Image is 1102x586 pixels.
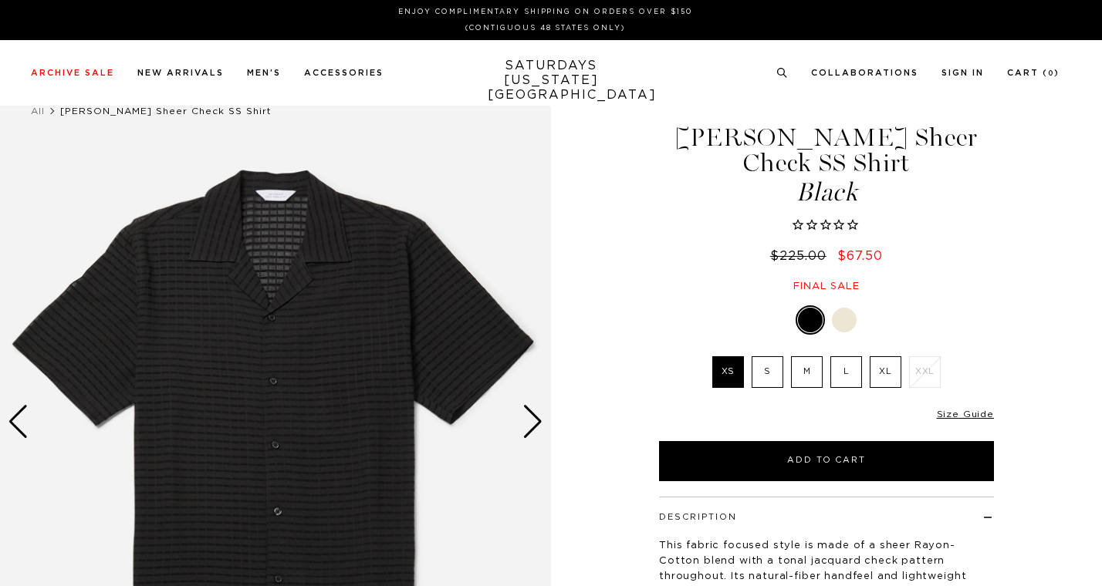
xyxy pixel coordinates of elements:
div: Previous slide [8,405,29,439]
h1: [PERSON_NAME] Sheer Check SS Shirt [657,125,996,205]
label: S [752,356,783,388]
a: New Arrivals [137,69,224,77]
button: Add to Cart [659,441,994,481]
div: Final sale [657,280,996,293]
span: $67.50 [837,250,883,262]
p: (Contiguous 48 States Only) [37,22,1053,34]
a: Collaborations [811,69,918,77]
a: Men's [247,69,281,77]
span: [PERSON_NAME] Sheer Check SS Shirt [60,106,272,116]
a: Accessories [304,69,384,77]
p: Enjoy Complimentary Shipping on Orders Over $150 [37,6,1053,18]
label: XS [712,356,744,388]
del: $225.00 [770,250,833,262]
a: Cart (0) [1007,69,1060,77]
span: Rated 0.0 out of 5 stars 0 reviews [657,217,996,234]
small: 0 [1048,70,1054,77]
a: Size Guide [937,409,994,419]
span: Black [657,180,996,205]
label: M [791,356,823,388]
a: SATURDAYS[US_STATE][GEOGRAPHIC_DATA] [488,59,615,103]
label: L [830,356,862,388]
a: Archive Sale [31,69,114,77]
a: All [31,106,45,116]
a: Sign In [941,69,984,77]
button: Description [659,513,737,521]
label: XL [870,356,901,388]
div: Next slide [522,405,543,439]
